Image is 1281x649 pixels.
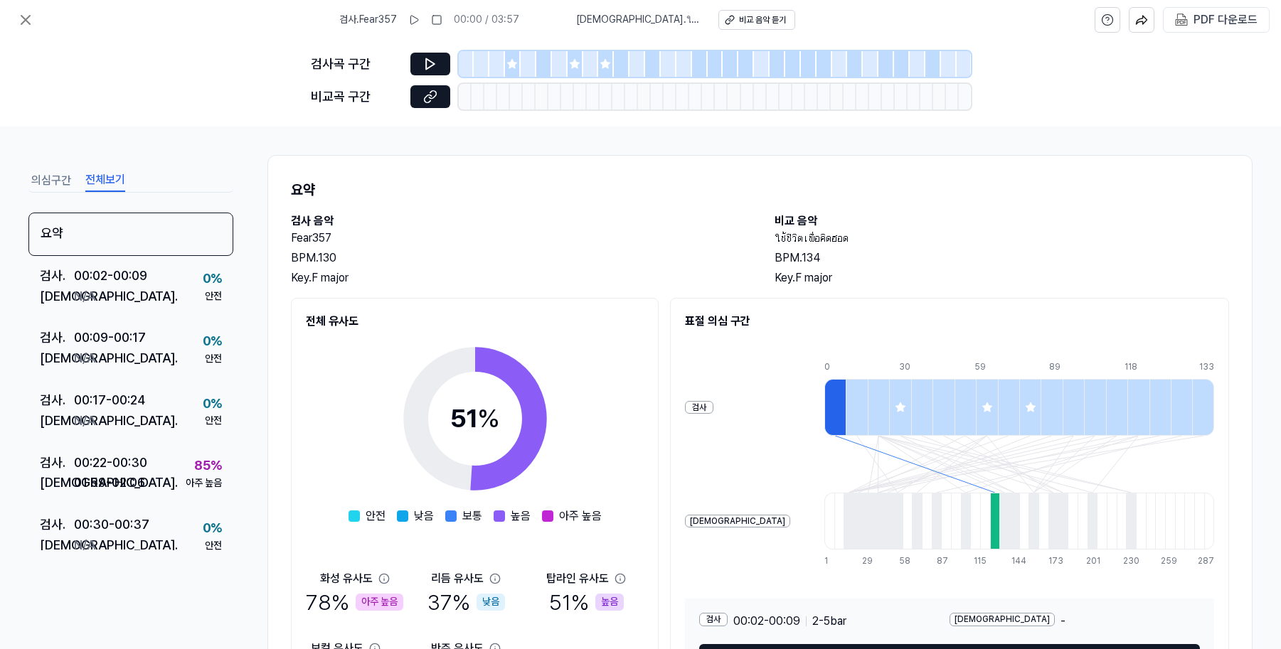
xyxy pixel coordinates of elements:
[427,587,505,617] div: 37 %
[775,250,1230,267] div: BPM. 134
[74,328,146,348] div: 00:09 - 00:17
[899,361,920,373] div: 30
[203,518,222,539] div: 0 %
[74,411,95,431] div: N/A
[311,87,402,107] div: 비교곡 구간
[28,213,233,256] div: 요약
[339,13,397,27] span: 검사 . Fear357
[205,352,222,366] div: 안전
[40,535,74,556] div: [DEMOGRAPHIC_DATA] .
[899,555,909,567] div: 58
[414,508,434,525] span: 낮음
[1049,361,1070,373] div: 89
[739,14,786,26] div: 비교 음악 듣기
[85,169,125,192] button: 전체보기
[824,555,834,567] div: 1
[950,613,1055,626] div: [DEMOGRAPHIC_DATA]
[74,348,95,369] div: N/A
[356,594,403,611] div: 아주 높음
[462,508,482,525] span: 보통
[477,594,505,611] div: 낮음
[40,348,74,369] div: [DEMOGRAPHIC_DATA] .
[824,361,846,373] div: 0
[549,587,624,617] div: 51 %
[203,331,222,352] div: 0 %
[699,613,728,626] div: 검사
[1172,8,1260,32] button: PDF 다운로드
[291,250,746,267] div: BPM. 130
[306,313,644,330] h2: 전체 유사도
[1095,7,1120,33] button: help
[74,286,95,307] div: N/A
[431,570,484,587] div: 리듬 유사도
[685,313,1214,330] h2: 표절 의심 구간
[205,539,222,553] div: 안전
[775,213,1230,230] h2: 비교 음악
[1199,361,1214,373] div: 133
[559,508,602,525] span: 아주 높음
[1161,555,1171,567] div: 259
[1194,11,1258,29] div: PDF 다운로드
[40,328,74,348] div: 검사 .
[40,411,74,431] div: [DEMOGRAPHIC_DATA] .
[1011,555,1021,567] div: 144
[733,613,800,630] span: 00:02 - 00:09
[74,515,149,535] div: 00:30 - 00:37
[203,269,222,289] div: 0 %
[685,515,790,528] div: [DEMOGRAPHIC_DATA]
[205,414,222,428] div: 안전
[291,269,746,286] div: Key. F major
[1123,555,1133,567] div: 230
[205,289,222,304] div: 안전
[974,361,996,373] div: 59
[40,390,74,411] div: 검사 .
[366,508,386,525] span: 안전
[1048,555,1058,567] div: 173
[450,399,500,438] div: 51
[40,286,74,307] div: [DEMOGRAPHIC_DATA] .
[950,613,1200,630] div: -
[1086,555,1096,567] div: 201
[862,555,872,567] div: 29
[320,570,373,587] div: 화성 유사도
[937,555,947,567] div: 87
[74,453,147,473] div: 00:22 - 00:30
[306,587,403,617] div: 78 %
[194,456,222,476] div: 85 %
[74,535,95,556] div: N/A
[576,13,701,27] span: [DEMOGRAPHIC_DATA] . ใช้ชีวิตเพื่อคิดฮอด
[291,213,746,230] h2: 검사 음악
[74,390,145,411] div: 00:17 - 00:24
[546,570,609,587] div: 탑라인 유사도
[812,613,846,630] span: 2 - 5 bar
[40,453,74,473] div: 검사 .
[1198,555,1214,567] div: 287
[477,403,500,434] span: %
[1125,361,1146,373] div: 118
[775,269,1230,286] div: Key. F major
[31,169,71,192] button: 의심구간
[40,473,74,493] div: [DEMOGRAPHIC_DATA] .
[685,401,713,414] div: 검사
[1101,13,1114,27] svg: help
[74,473,145,493] div: 01:59 - 02:06
[718,10,795,30] button: 비교 음악 듣기
[1175,14,1188,26] img: PDF Download
[595,594,624,611] div: 높음
[1135,14,1148,26] img: share
[974,555,984,567] div: 115
[454,13,519,27] div: 00:00 / 03:57
[291,178,1229,201] h1: 요약
[186,476,222,490] div: 아주 높음
[775,230,1230,247] h2: ใช้ชีวิตเพื่อคิดฮอด
[40,266,74,286] div: 검사 .
[511,508,531,525] span: 높음
[291,230,746,247] h2: Fear357
[311,54,402,75] div: 검사곡 구간
[74,266,147,286] div: 00:02 - 00:09
[203,394,222,414] div: 0 %
[40,515,74,535] div: 검사 .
